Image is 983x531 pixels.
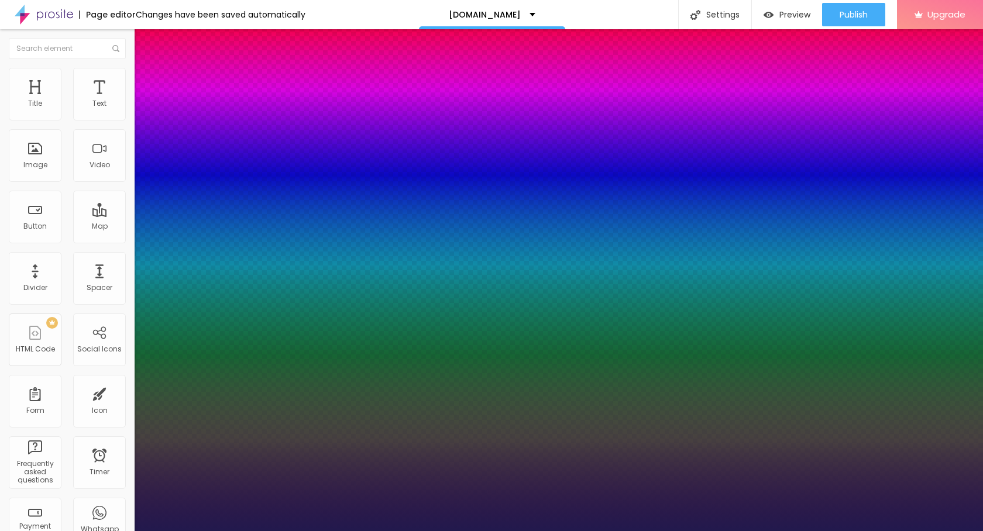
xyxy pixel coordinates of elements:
[90,161,110,169] div: Video
[92,406,108,415] div: Icon
[927,9,965,19] span: Upgrade
[23,222,47,230] div: Button
[690,10,700,20] img: Icone
[752,3,822,26] button: Preview
[112,45,119,52] img: Icone
[92,222,108,230] div: Map
[16,345,55,353] div: HTML Code
[87,284,112,292] div: Spacer
[779,10,810,19] span: Preview
[9,38,126,59] input: Search element
[840,10,868,19] span: Publish
[26,406,44,415] div: Form
[28,99,42,108] div: Title
[92,99,106,108] div: Text
[23,161,47,169] div: Image
[764,10,774,20] img: view-1.svg
[12,460,58,485] div: Frequently asked questions
[23,284,47,292] div: Divider
[449,11,521,19] p: [DOMAIN_NAME]
[136,11,305,19] div: Changes have been saved automatically
[822,3,885,26] button: Publish
[77,345,122,353] div: Social Icons
[90,468,109,476] div: Timer
[79,11,136,19] div: Page editor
